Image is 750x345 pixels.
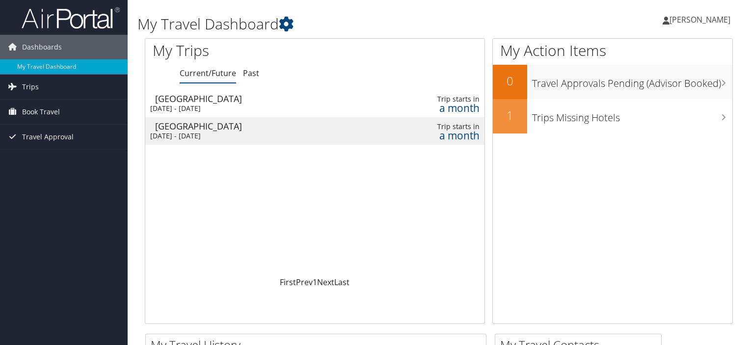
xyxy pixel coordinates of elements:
div: Trip starts in [407,122,479,131]
div: Trip starts in [407,95,479,104]
span: Dashboards [22,35,62,59]
a: Past [243,68,259,79]
a: Next [317,277,334,288]
h1: My Trips [153,40,336,61]
a: 1Trips Missing Hotels [493,99,732,133]
a: Last [334,277,349,288]
h3: Travel Approvals Pending (Advisor Booked) [532,72,732,90]
span: Trips [22,75,39,99]
a: Prev [296,277,313,288]
h2: 0 [493,73,527,89]
div: a month [407,104,479,112]
div: a month [407,131,479,140]
span: Book Travel [22,100,60,124]
h3: Trips Missing Hotels [532,106,732,125]
span: [PERSON_NAME] [670,14,730,25]
img: airportal-logo.png [22,6,120,29]
a: First [280,277,296,288]
a: [PERSON_NAME] [663,5,740,34]
div: [DATE] - [DATE] [150,104,369,113]
div: [DATE] - [DATE] [150,132,369,140]
h1: My Action Items [493,40,732,61]
a: 0Travel Approvals Pending (Advisor Booked) [493,65,732,99]
span: Travel Approval [22,125,74,149]
a: Current/Future [180,68,236,79]
h1: My Travel Dashboard [137,14,539,34]
div: [GEOGRAPHIC_DATA] [155,94,374,103]
div: [GEOGRAPHIC_DATA] [155,122,374,131]
a: 1 [313,277,317,288]
h2: 1 [493,107,527,124]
